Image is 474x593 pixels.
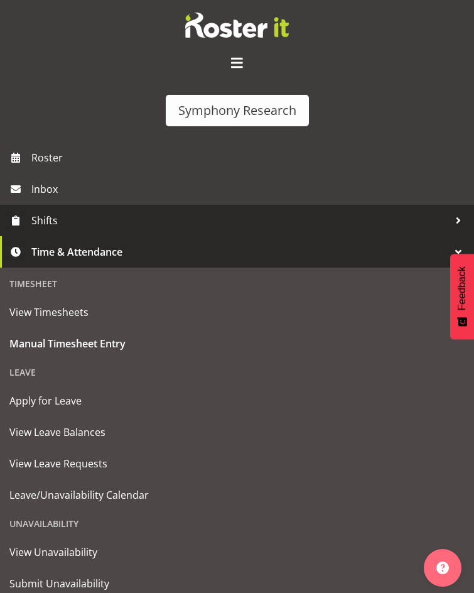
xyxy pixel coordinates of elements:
div: Unavailability [3,511,471,536]
span: Shifts [31,211,449,230]
span: Time & Attendance [31,242,449,261]
div: Leave [3,359,471,385]
a: Leave/Unavailability Calendar [3,479,471,511]
img: help-xxl-2.png [436,562,449,574]
a: View Unavailability [3,536,471,568]
span: Feedback [456,266,468,310]
a: Manual Timesheet Entry [3,328,471,359]
span: View Leave Balances [9,423,465,442]
div: Timesheet [3,271,471,296]
a: View Leave Balances [3,416,471,448]
span: View Timesheets [9,303,465,322]
span: Apply for Leave [9,391,465,410]
span: Submit Unavailability [9,574,465,593]
span: Manual Timesheet Entry [9,334,465,353]
span: Inbox [31,180,468,199]
span: Roster [31,148,468,167]
a: View Leave Requests [3,448,471,479]
span: Leave/Unavailability Calendar [9,486,465,504]
img: Rosterit website logo [185,13,289,38]
span: View Leave Requests [9,454,465,473]
a: View Timesheets [3,296,471,328]
button: Feedback - Show survey [450,254,474,339]
div: Symphony Research [178,101,296,120]
a: Apply for Leave [3,385,471,416]
span: View Unavailability [9,543,465,562]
